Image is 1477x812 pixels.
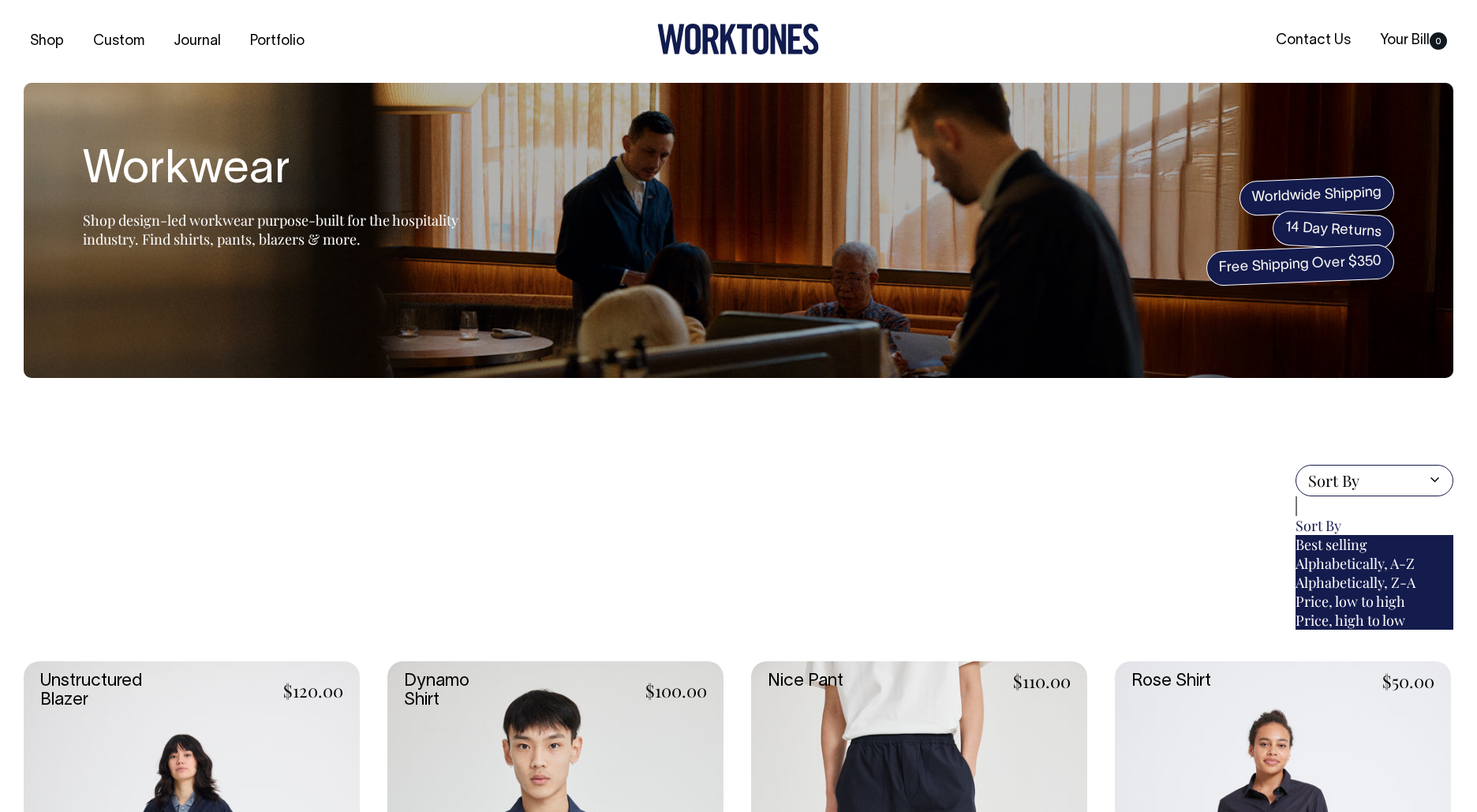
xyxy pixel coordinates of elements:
a: Portfolio [244,28,311,54]
span: 14 Day Returns [1272,210,1395,251]
span: Sort By [1308,471,1359,490]
span: Free Shipping Over $350 [1206,244,1395,286]
div: Sort By [1296,516,1453,535]
div: Alphabetically, A-Z [1296,554,1453,573]
div: Alphabetically, Z-A [1296,573,1453,592]
div: Price, high to low [1296,611,1453,630]
span: Worldwide Shipping [1239,175,1395,216]
h1: Workwear [83,146,477,196]
a: Journal [167,28,227,54]
div: Best selling [1296,535,1453,554]
a: Contact Us [1269,28,1357,54]
span: Shop design-led workwear purpose-built for the hospitality industry. Find shirts, pants, blazers ... [83,211,458,249]
a: Custom [87,28,151,54]
span: 0 [1430,32,1447,50]
a: Shop [24,28,70,54]
a: Your Bill0 [1374,28,1453,54]
div: Price, low to high [1296,592,1453,611]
